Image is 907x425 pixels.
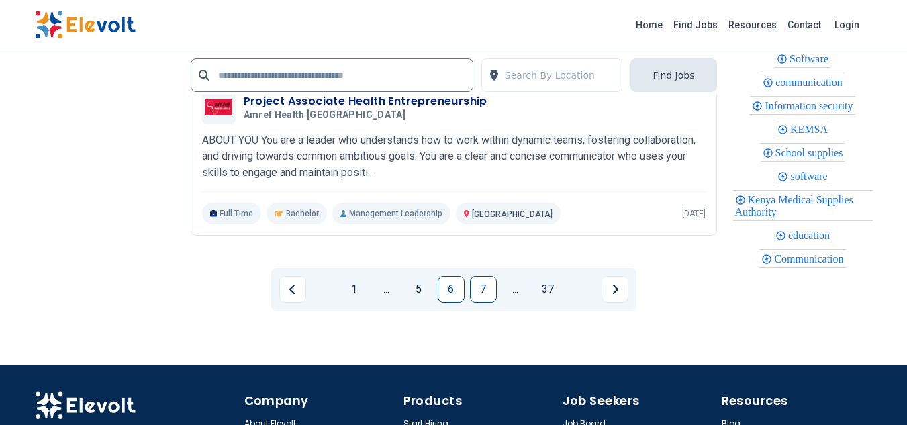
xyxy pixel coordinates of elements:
[790,124,832,135] span: KEMSA
[35,61,175,279] iframe: Advertisement
[782,14,826,36] a: Contact
[244,391,395,410] h4: Company
[775,167,829,185] div: software
[403,391,555,410] h4: Products
[630,14,668,36] a: Home
[244,109,406,122] span: Amref Health [GEOGRAPHIC_DATA]
[470,276,497,303] a: Page 7
[563,391,714,410] h4: Job Seekers
[341,276,368,303] a: Page 1
[405,276,432,303] a: Page 5
[534,276,561,303] a: Page 37
[202,132,706,181] p: ABOUT YOU You are a leader who understands how to work within dynamic teams, fostering collaborat...
[602,276,628,303] a: Next page
[761,73,845,91] div: communication
[630,58,716,92] button: Find Jobs
[840,361,907,425] iframe: Chat Widget
[722,391,873,410] h4: Resources
[775,120,830,138] div: KEMSA
[774,253,847,265] span: Communication
[750,96,855,115] div: Information security
[244,93,487,109] h3: Project Associate Health Entrepreneurship
[761,143,845,162] div: School supplies
[733,190,873,221] div: Kenya Medical Supplies Authority
[279,276,306,303] a: Previous page
[202,91,706,224] a: Amref Health AfricaProject Associate Health EntrepreneurshipAmref Health [GEOGRAPHIC_DATA]ABOUT Y...
[775,147,847,158] span: School supplies
[723,14,782,36] a: Resources
[682,208,706,219] p: [DATE]
[35,11,136,39] img: Elevolt
[759,249,845,268] div: Communication
[773,226,832,244] div: education
[286,208,319,219] span: Bachelor
[735,194,853,218] span: Kenya Medical Supplies Authority
[472,209,553,219] span: [GEOGRAPHIC_DATA]
[788,230,834,241] span: education
[332,203,450,224] p: Management Leadership
[668,14,723,36] a: Find Jobs
[205,99,232,115] img: Amref Health Africa
[502,276,529,303] a: Jump forward
[35,391,136,420] img: Elevolt
[826,11,867,38] a: Login
[279,276,628,303] ul: Pagination
[438,276,465,303] a: Page 6 is your current page
[775,49,830,68] div: Software
[775,77,847,88] span: communication
[202,203,262,224] p: Full Time
[790,171,831,182] span: software
[373,276,400,303] a: Jump backward
[790,53,832,64] span: Software
[765,100,857,111] span: Information security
